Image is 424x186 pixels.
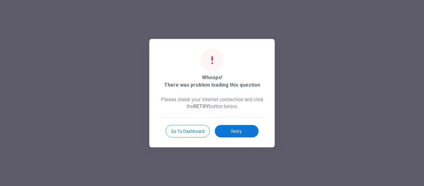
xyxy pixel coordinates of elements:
[202,74,222,81] span: Whoops!
[159,96,265,110] span: Please check your internet connection and click the button below.
[215,125,259,137] button: Retry
[164,81,260,88] span: There was problem loading this question
[166,125,210,137] button: Go to Dashboard
[193,103,209,109] b: RETRY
